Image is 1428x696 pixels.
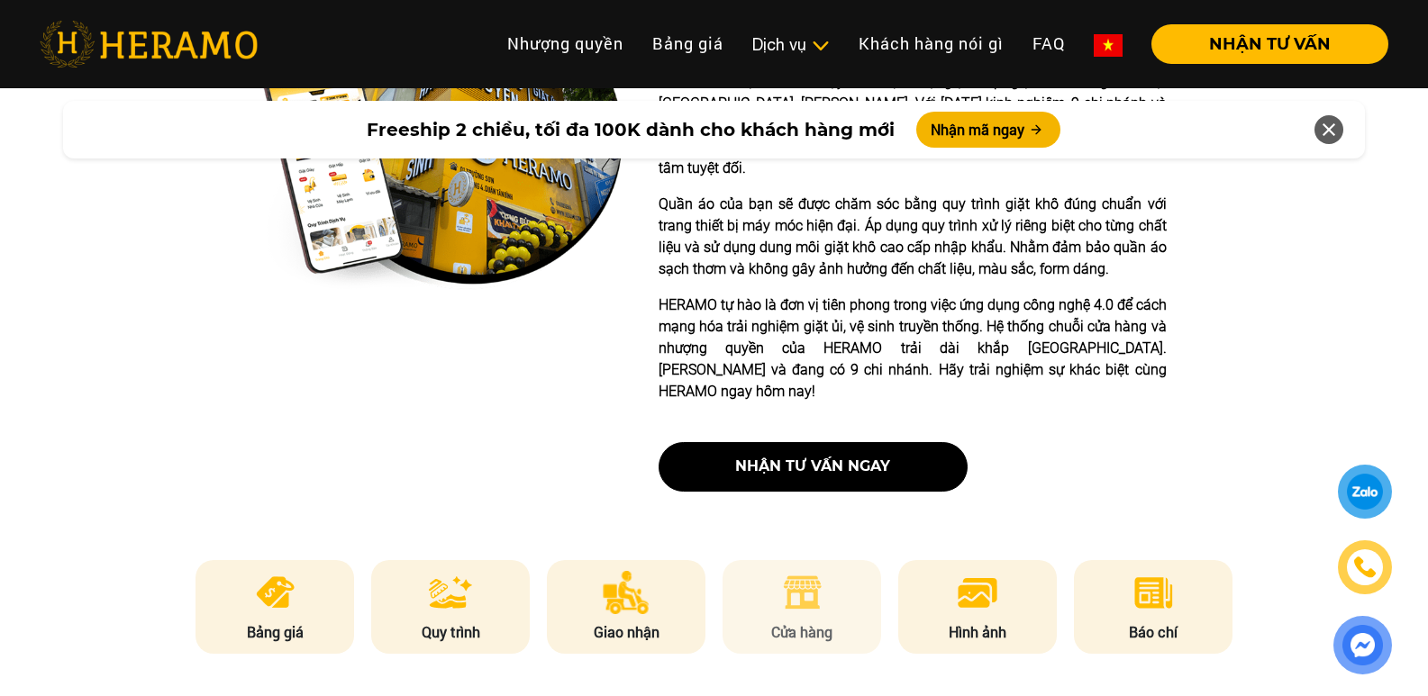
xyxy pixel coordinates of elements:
[916,112,1060,148] button: Nhận mã ngay
[1352,555,1378,580] img: phone-icon
[659,294,1167,402] p: HERAMO tự hào là đơn vị tiên phong trong việc ứng dụng công nghệ 4.0 để cách mạng hóa trải nghiệm...
[1018,24,1079,63] a: FAQ
[493,24,638,63] a: Nhượng quyền
[898,621,1057,643] p: Hình ảnh
[1151,24,1388,64] button: NHẬN TƯ VẤN
[780,571,824,614] img: store.png
[811,37,830,55] img: subToggleIcon
[40,21,258,68] img: heramo-logo.png
[844,24,1018,63] a: Khách hàng nói gì
[367,116,895,143] span: Freeship 2 chiều, tối đa 100K dành cho khách hàng mới
[1341,543,1389,592] a: phone-icon
[659,194,1167,280] p: Quần áo của bạn sẽ được chăm sóc bằng quy trình giặt khô đúng chuẩn với trang thiết bị máy móc hi...
[196,621,354,643] p: Bảng giá
[1137,36,1388,52] a: NHẬN TƯ VẤN
[638,24,738,63] a: Bảng giá
[371,621,530,643] p: Quy trình
[723,621,881,643] p: Cửa hàng
[1074,621,1232,643] p: Báo chí
[547,621,705,643] p: Giao nhận
[429,571,472,614] img: process.png
[603,571,650,614] img: delivery.png
[752,32,830,57] div: Dịch vụ
[1132,571,1176,614] img: news.png
[253,571,297,614] img: pricing.png
[956,571,999,614] img: image.png
[1094,34,1123,57] img: vn-flag.png
[659,442,968,492] button: nhận tư vấn ngay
